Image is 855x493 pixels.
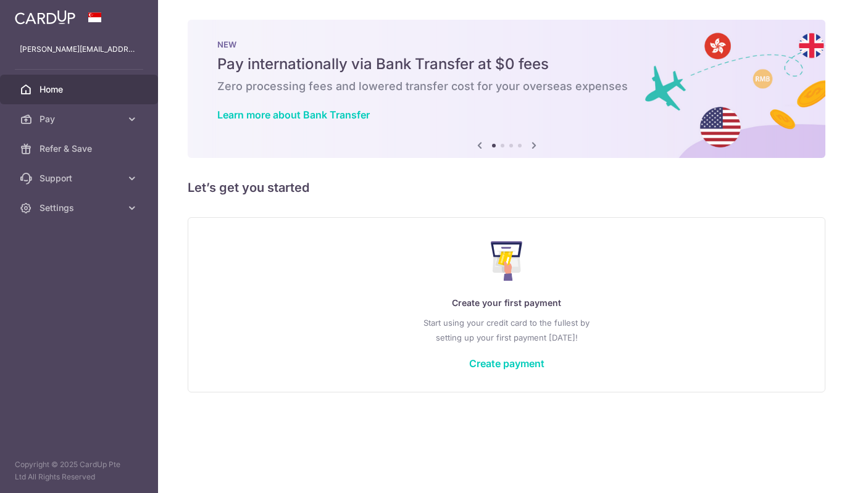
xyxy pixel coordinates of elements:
span: Settings [40,202,121,214]
img: CardUp [15,10,75,25]
img: Make Payment [491,241,522,281]
iframe: Opens a widget where you can find more information [775,456,843,487]
p: [PERSON_NAME][EMAIL_ADDRESS][DOMAIN_NAME] [20,43,138,56]
a: Learn more about Bank Transfer [217,109,370,121]
p: NEW [217,39,796,49]
span: Support [40,172,121,184]
a: Create payment [469,357,544,370]
h5: Pay internationally via Bank Transfer at $0 fees [217,54,796,74]
span: Pay [40,113,121,125]
span: Home [40,83,121,96]
h5: Let’s get you started [188,178,825,197]
img: Bank transfer banner [188,20,825,158]
h6: Zero processing fees and lowered transfer cost for your overseas expenses [217,79,796,94]
span: Refer & Save [40,143,121,155]
p: Start using your credit card to the fullest by setting up your first payment [DATE]! [213,315,800,345]
p: Create your first payment [213,296,800,310]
